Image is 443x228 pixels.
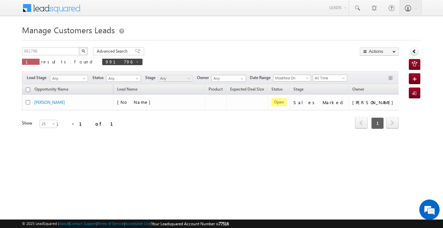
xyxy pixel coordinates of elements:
[273,75,311,81] a: Modified On
[271,98,287,106] span: Open
[219,221,229,226] span: 77516
[35,87,68,92] span: Opportunity Name
[106,59,132,64] span: 991796
[107,75,139,81] span: Any
[268,85,286,94] a: Status
[313,75,345,81] span: All Time
[290,85,307,94] a: Stage
[145,75,158,81] span: Stage
[293,87,304,92] span: Stage
[106,75,141,82] a: Any
[41,59,95,64] span: results found
[273,75,309,81] span: Modified On
[25,59,36,64] span: 1
[117,99,154,105] span: [No Name]
[31,85,72,94] a: Opportunity Name
[40,120,57,128] a: 25
[97,48,130,54] span: Advanced Search
[250,75,273,81] span: Date Range
[371,117,384,129] span: 1
[237,75,245,82] a: Show All Items
[56,120,121,128] div: 1 - 1 of 1
[386,117,399,129] span: next
[70,221,96,226] a: Contact Support
[125,221,151,226] a: Acceptable Use
[40,121,58,127] span: 25
[22,120,34,126] div: Show
[208,87,223,92] span: Product
[360,47,399,56] button: Actions
[22,24,115,35] span: Manage Customers Leads
[158,75,193,82] a: Any
[158,75,191,81] span: Any
[97,221,124,226] a: Terms of Service
[22,221,229,227] span: © 2025 LeadSquared | | | | |
[92,75,106,81] span: Status
[82,49,85,53] img: Search
[34,100,65,105] a: [PERSON_NAME]
[227,85,267,94] a: Expected Deal Size
[50,75,88,82] a: Any
[230,87,264,92] span: Expected Deal Size
[355,118,368,129] a: prev
[293,99,346,106] div: Sales Marked
[212,75,246,82] input: Type to Search
[313,75,347,81] a: All Time
[50,75,86,81] span: Any
[197,75,212,81] span: Owner
[59,221,69,226] a: About
[152,221,229,226] span: Your Leadsquared Account Number is
[386,118,399,129] a: next
[355,117,368,129] span: prev
[352,87,364,92] span: Owner
[114,85,141,94] span: Lead Name
[27,75,49,81] span: Lead Stage
[26,88,30,92] input: Check all records
[352,99,420,106] div: [PERSON_NAME] [PERSON_NAME]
